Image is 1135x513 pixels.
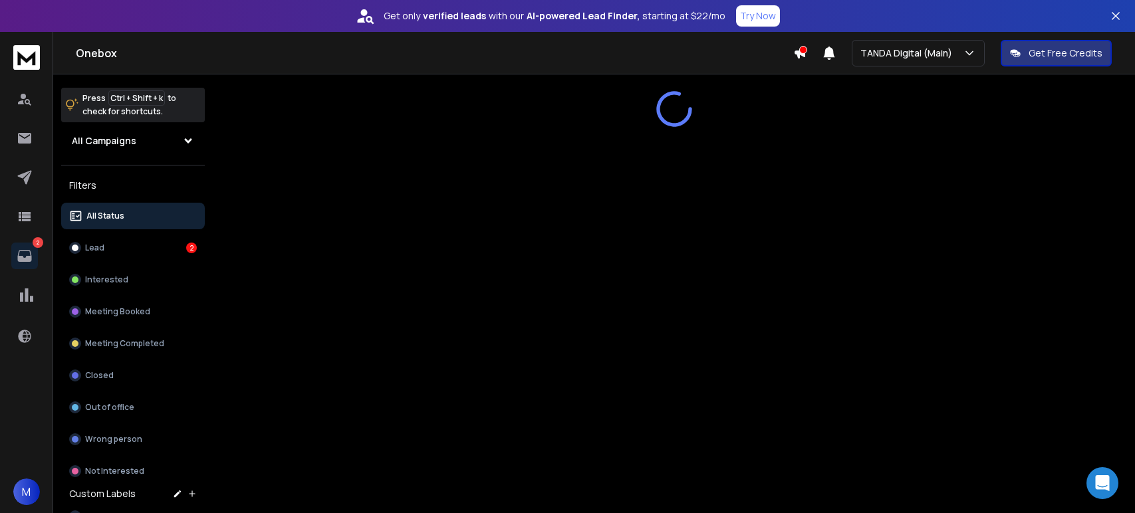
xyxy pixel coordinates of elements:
[82,92,176,118] p: Press to check for shortcuts.
[61,394,205,421] button: Out of office
[13,478,40,505] button: M
[86,211,124,221] p: All Status
[860,47,957,60] p: TANDA Digital (Main)
[740,9,776,23] p: Try Now
[108,90,165,106] span: Ctrl + Shift + k
[11,243,38,269] a: 2
[85,402,134,413] p: Out of office
[527,9,640,23] strong: AI-powered Lead Finder,
[61,266,205,293] button: Interested
[61,458,205,484] button: Not Interested
[69,487,136,500] h3: Custom Labels
[61,426,205,453] button: Wrong person
[61,362,205,389] button: Closed
[85,306,150,317] p: Meeting Booked
[85,243,104,253] p: Lead
[61,330,205,357] button: Meeting Completed
[1086,467,1118,499] div: Open Intercom Messenger
[85,434,142,445] p: Wrong person
[61,176,205,195] h3: Filters
[61,128,205,154] button: All Campaigns
[61,298,205,325] button: Meeting Booked
[1001,40,1112,66] button: Get Free Credits
[13,45,40,70] img: logo
[85,274,128,285] p: Interested
[423,9,486,23] strong: verified leads
[384,9,725,23] p: Get only with our starting at $22/mo
[186,243,197,253] div: 2
[61,203,205,229] button: All Status
[61,235,205,261] button: Lead2
[736,5,780,27] button: Try Now
[76,45,793,61] h1: Onebox
[72,134,136,148] h1: All Campaigns
[85,370,114,381] p: Closed
[33,237,43,248] p: 2
[85,338,164,349] p: Meeting Completed
[1029,47,1102,60] p: Get Free Credits
[85,466,144,476] p: Not Interested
